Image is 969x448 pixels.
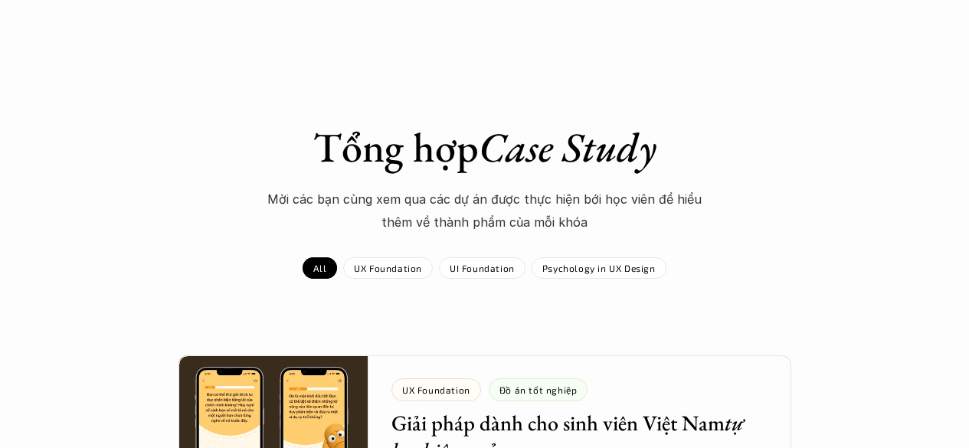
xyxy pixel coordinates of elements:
[313,263,326,273] p: All
[450,263,515,273] p: UI Foundation
[255,188,715,234] p: Mời các bạn cùng xem qua các dự án được thực hiện bới học viên để hiểu thêm về thành phẩm của mỗi...
[217,123,753,172] h1: Tổng hợp
[479,120,656,174] em: Case Study
[354,263,422,273] p: UX Foundation
[542,263,656,273] p: Psychology in UX Design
